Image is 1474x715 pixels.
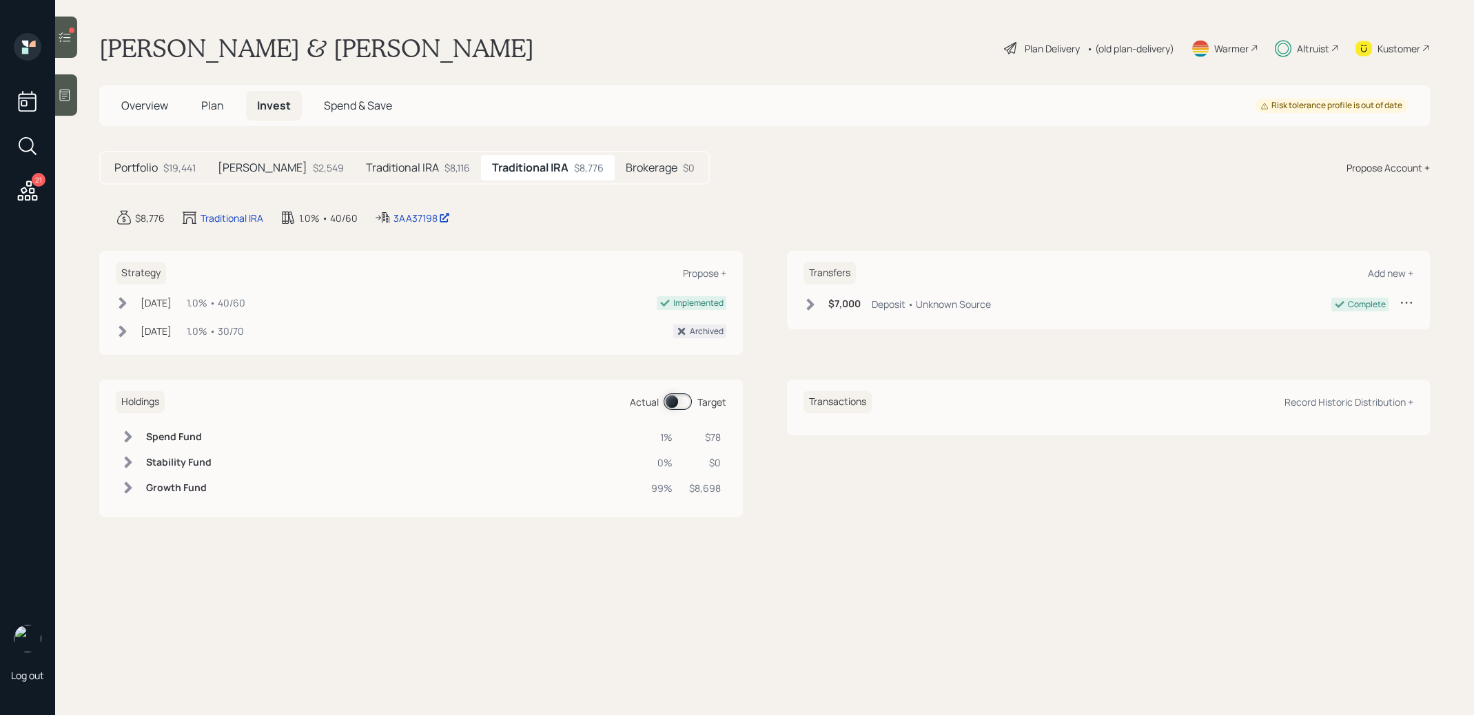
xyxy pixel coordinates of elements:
[803,262,856,284] h6: Transfers
[299,211,358,225] div: 1.0% • 40/60
[1025,41,1080,56] div: Plan Delivery
[257,98,291,113] span: Invest
[683,160,695,175] div: $0
[492,161,569,174] h5: Traditional IRA
[683,267,726,280] div: Propose +
[146,457,212,468] h6: Stability Fund
[313,160,344,175] div: $2,549
[11,669,44,682] div: Log out
[673,297,724,309] div: Implemented
[690,325,724,338] div: Archived
[1368,267,1413,280] div: Add new +
[187,296,245,310] div: 1.0% • 40/60
[828,298,861,310] h6: $7,000
[1087,41,1174,56] div: • (old plan-delivery)
[651,481,673,495] div: 99%
[141,324,172,338] div: [DATE]
[574,160,604,175] div: $8,776
[444,160,470,175] div: $8,116
[689,481,721,495] div: $8,698
[116,262,166,284] h6: Strategy
[651,430,673,444] div: 1%
[630,395,659,409] div: Actual
[626,161,677,174] h5: Brokerage
[141,296,172,310] div: [DATE]
[218,161,307,174] h5: [PERSON_NAME]
[114,161,158,174] h5: Portfolio
[366,161,439,174] h5: Traditional IRA
[689,455,721,470] div: $0
[1214,41,1249,56] div: Warmer
[32,173,45,187] div: 21
[872,297,991,311] div: Deposit • Unknown Source
[163,160,196,175] div: $19,441
[651,455,673,470] div: 0%
[121,98,168,113] span: Overview
[135,211,165,225] div: $8,776
[201,98,224,113] span: Plan
[803,391,872,413] h6: Transactions
[1378,41,1420,56] div: Kustomer
[697,395,726,409] div: Target
[146,431,212,443] h6: Spend Fund
[1284,395,1413,408] div: Record Historic Distribution +
[14,625,41,652] img: treva-nostdahl-headshot.png
[201,211,263,225] div: Traditional IRA
[116,391,165,413] h6: Holdings
[146,482,212,494] h6: Growth Fund
[1348,298,1386,311] div: Complete
[1297,41,1329,56] div: Altruist
[99,33,534,63] h1: [PERSON_NAME] & [PERSON_NAME]
[324,98,392,113] span: Spend & Save
[187,324,244,338] div: 1.0% • 30/70
[1260,100,1402,112] div: Risk tolerance profile is out of date
[393,211,450,225] div: 3AA37198
[1347,160,1430,175] div: Propose Account +
[689,430,721,444] div: $78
